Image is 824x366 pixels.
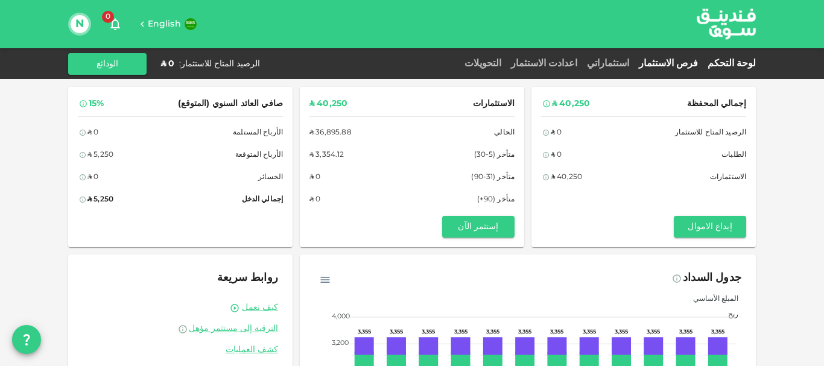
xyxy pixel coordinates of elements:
button: 0 [103,12,127,36]
button: question [12,325,41,354]
span: الحالي [494,127,515,139]
a: اعدادت الاستثمار [506,59,582,68]
div: 15% [89,96,104,112]
tspan: 4,000 [332,314,350,320]
div: ʢ 3,354.12 [309,149,344,162]
span: روابط سريعة [217,273,278,283]
span: متأخر (90+) [477,194,515,206]
span: الاستثمارات [710,171,746,184]
span: 0 [102,11,114,23]
a: كيف تعمل [242,302,278,314]
span: الطلبات [721,149,746,162]
div: ʢ 0 [87,127,98,139]
span: الأرباح المتوقعة [235,149,283,162]
div: ʢ 0 [309,171,320,184]
div: ʢ 0 [309,194,320,206]
div: ʢ 36,895.88 [309,127,352,139]
button: N [71,15,89,33]
span: الرصيد المتاح للاستثمار [675,127,746,139]
div: ʢ 40,250 [551,171,582,184]
div: ʢ 40,250 [309,96,347,112]
a: فرص الاستثمار [634,59,703,68]
a: التحويلات [460,59,506,68]
div: ʢ 0 [551,149,562,162]
img: flag-sa.b9a346574cdc8950dd34b50780441f57.svg [185,18,197,30]
a: logo [697,1,756,47]
div: ʢ 5,250 [87,149,113,162]
span: الخسائر [258,171,283,184]
a: كشف العمليات [83,344,278,356]
div: جدول السداد [683,269,741,288]
button: إيداع الاموال [674,216,746,238]
span: متأخر (31-90) [471,171,515,184]
div: ʢ 5,250 [87,194,113,206]
div: ʢ 40,250 [552,96,590,112]
a: لوحة التحكم [703,59,756,68]
div: ʢ 0 [551,127,562,139]
img: logo [681,1,772,47]
span: English [148,20,181,28]
span: إجمالي المحفظة [687,96,746,112]
span: متأخر (5-30) [474,149,515,162]
div: ʢ 0 [161,58,174,70]
button: الودائع [68,53,147,75]
span: صافي العائد السنوي (المتوقع) [178,96,283,112]
span: الاستثمارات [473,96,515,112]
span: المبلغ الأساسي [684,295,738,303]
div: الرصيد المتاح للاستثمار : [179,58,260,70]
a: الترقية إلى مستثمر مؤهل [83,323,278,335]
span: ربح [719,311,738,318]
span: الأرباح المستلمة [233,127,283,139]
span: إجمالي الدخل [242,194,283,206]
a: استثماراتي [582,59,634,68]
div: ʢ 0 [87,171,98,184]
button: إستثمر الآن [442,216,515,238]
tspan: 3,200 [332,340,349,346]
span: الترقية إلى مستثمر مؤهل [189,324,278,333]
